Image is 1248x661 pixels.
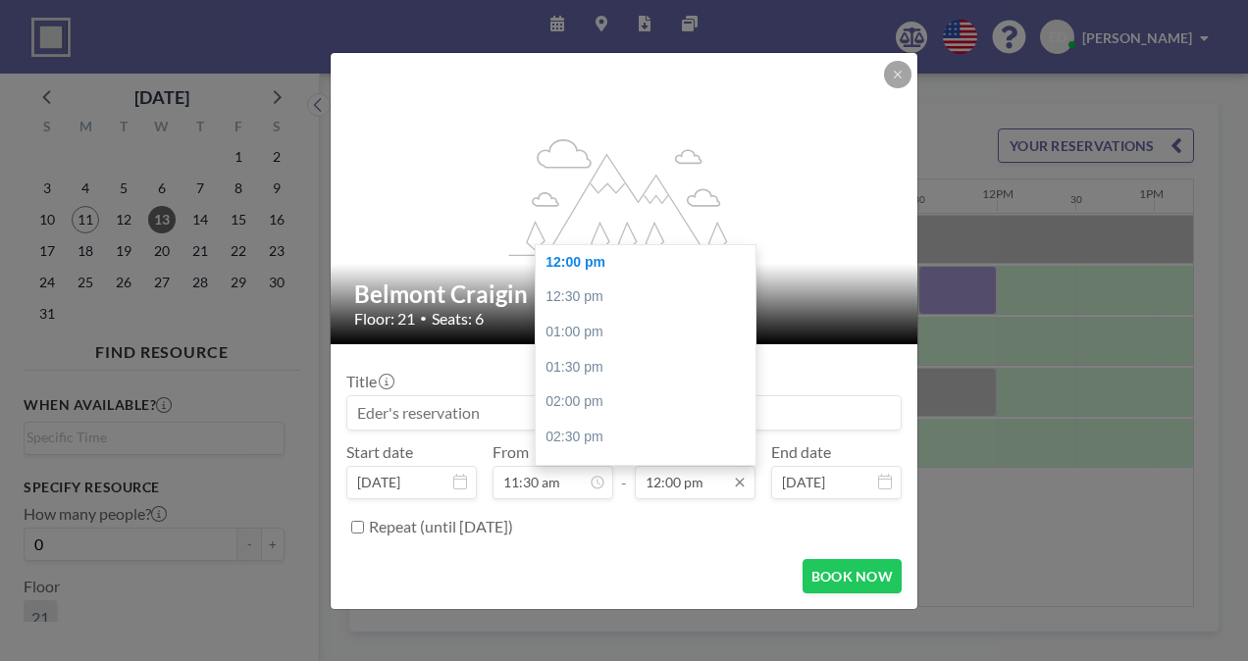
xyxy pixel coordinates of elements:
[536,420,765,455] div: 02:30 pm
[420,311,427,326] span: •
[369,517,513,536] label: Repeat (until [DATE])
[432,309,484,329] span: Seats: 6
[354,309,415,329] span: Floor: 21
[493,442,529,462] label: From
[346,442,413,462] label: Start date
[347,396,901,430] input: Eder's reservation
[536,315,765,350] div: 01:00 pm
[536,245,765,280] div: 12:00 pm
[536,454,765,489] div: 03:00 pm
[346,372,392,391] label: Title
[536,280,765,315] div: 12:30 pm
[771,442,831,462] label: End date
[536,350,765,385] div: 01:30 pm
[354,280,896,309] h2: Belmont Craigin
[803,559,902,593] button: BOOK NOW
[621,449,627,492] span: -
[536,384,765,420] div: 02:00 pm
